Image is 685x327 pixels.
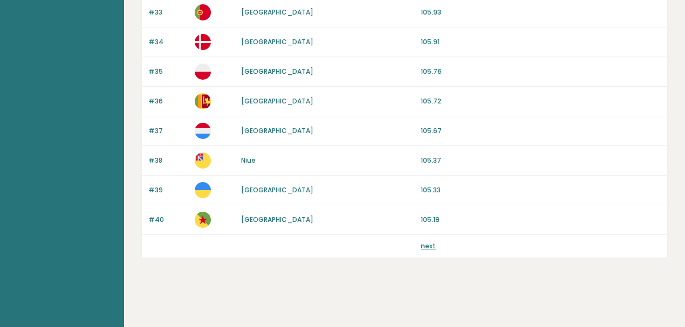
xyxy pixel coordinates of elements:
a: Niue [241,156,256,165]
p: 105.93 [421,8,661,17]
p: 105.37 [421,156,661,165]
p: 105.19 [421,215,661,225]
p: #36 [148,96,188,106]
a: [GEOGRAPHIC_DATA] [241,96,313,106]
p: #39 [148,185,188,195]
a: [GEOGRAPHIC_DATA] [241,37,313,46]
p: 105.67 [421,126,661,136]
p: #37 [148,126,188,136]
img: pl.svg [195,64,211,80]
p: #38 [148,156,188,165]
img: ua.svg [195,182,211,198]
a: [GEOGRAPHIC_DATA] [241,185,313,194]
a: [GEOGRAPHIC_DATA] [241,67,313,76]
img: pt.svg [195,4,211,20]
p: 105.33 [421,185,661,195]
a: next [421,241,436,251]
img: dk.svg [195,34,211,50]
a: [GEOGRAPHIC_DATA] [241,215,313,224]
img: gf.svg [195,212,211,228]
img: lu.svg [195,123,211,139]
img: nu.svg [195,152,211,169]
p: #40 [148,215,188,225]
p: 105.72 [421,96,661,106]
a: [GEOGRAPHIC_DATA] [241,8,313,17]
p: #34 [148,37,188,47]
p: #33 [148,8,188,17]
img: lk.svg [195,93,211,109]
p: 105.91 [421,37,661,47]
p: 105.76 [421,67,661,76]
a: [GEOGRAPHIC_DATA] [241,126,313,135]
p: #35 [148,67,188,76]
